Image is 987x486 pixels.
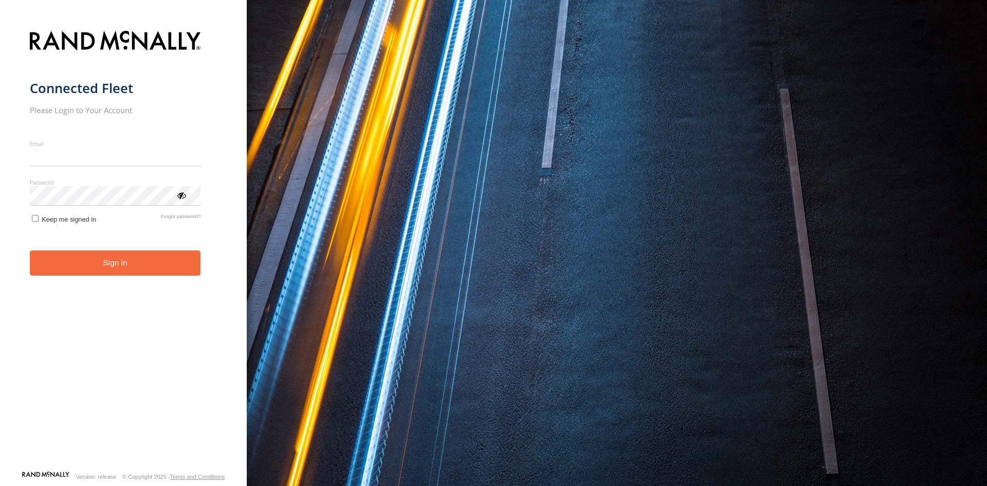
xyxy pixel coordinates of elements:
a: Forgot password? [161,213,201,223]
h2: Please Login to Your Account [30,105,201,115]
img: Rand McNally [30,29,201,55]
a: Terms and Conditions [170,474,225,480]
a: Visit our Website [22,472,69,482]
span: Keep me signed in [42,215,96,223]
div: Version: release [76,474,116,480]
label: Password [30,178,201,186]
h1: Connected Fleet [30,80,201,97]
div: ViewPassword [176,190,186,200]
input: Keep me signed in [32,215,39,222]
button: Sign in [30,250,201,276]
form: main [30,25,217,471]
label: Email [30,140,201,148]
div: © Copyright 2025 - [122,474,225,480]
